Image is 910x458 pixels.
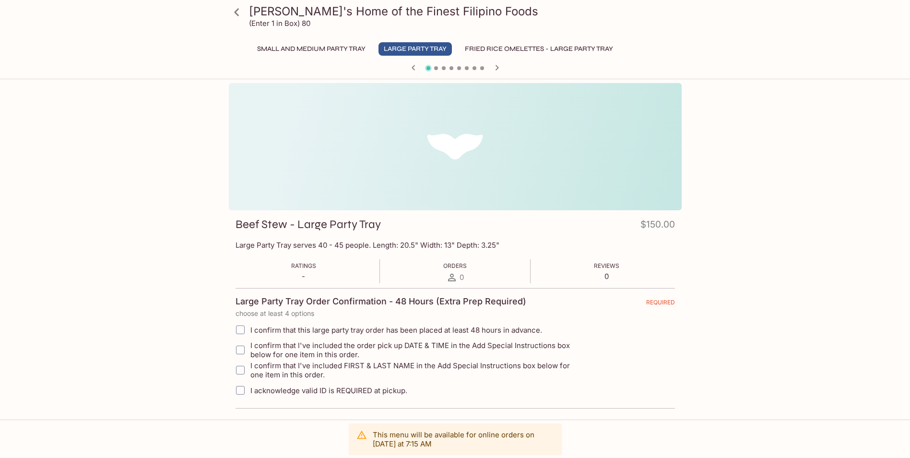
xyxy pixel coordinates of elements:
[236,296,526,307] h4: Large Party Tray Order Confirmation - 48 Hours (Extra Prep Required)
[460,42,618,56] button: Fried Rice Omelettes - Large Party Tray
[378,42,452,56] button: Large Party Tray
[252,42,371,56] button: Small and Medium Party Tray
[236,217,381,232] h3: Beef Stew - Large Party Tray
[250,325,542,335] span: I confirm that this large party tray order has been placed at least 48 hours in advance.
[236,310,675,317] p: choose at least 4 options
[249,19,310,28] p: (Enter 1 in Box) 80
[594,272,619,281] p: 0
[250,361,583,379] span: I confirm that I've included FIRST & LAST NAME in the Add Special Instructions box below for one ...
[594,262,619,269] span: Reviews
[291,272,316,281] p: -
[291,262,316,269] span: Ratings
[249,4,678,19] h3: [PERSON_NAME]'s Home of the Finest Filipino Foods
[250,386,407,395] span: I acknowledge valid ID is REQUIRED at pickup.
[250,341,583,359] span: I confirm that l've included the order pick up DATE & TIME in the Add Special Instructions box be...
[236,241,675,250] p: Large Party Tray serves 40 - 45 people. Length: 20.5" Width: 13" Depth: 3.25"
[640,217,675,236] h4: $150.00
[460,273,464,282] span: 0
[646,299,675,310] span: REQUIRED
[443,262,467,269] span: Orders
[229,83,682,210] div: Beef Stew - Large Party Tray
[373,430,554,448] p: This menu will be available for online orders on [DATE] at 7:15 AM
